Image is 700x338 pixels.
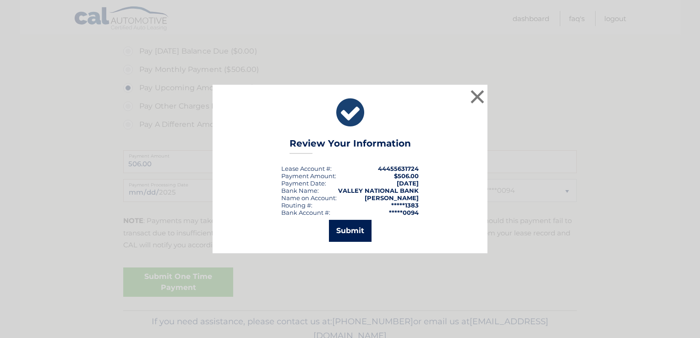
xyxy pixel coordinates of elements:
div: Payment Amount: [281,172,336,180]
strong: 44455631724 [378,165,419,172]
div: Name on Account: [281,194,337,202]
button: Submit [329,220,372,242]
div: Bank Account #: [281,209,330,216]
div: Lease Account #: [281,165,332,172]
span: [DATE] [397,180,419,187]
div: Routing #: [281,202,312,209]
div: : [281,180,326,187]
span: $506.00 [394,172,419,180]
strong: VALLEY NATIONAL BANK [338,187,419,194]
span: Payment Date [281,180,325,187]
button: × [468,87,487,106]
h3: Review Your Information [290,138,411,154]
strong: [PERSON_NAME] [365,194,419,202]
div: Bank Name: [281,187,319,194]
